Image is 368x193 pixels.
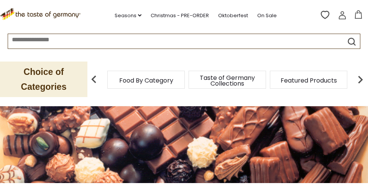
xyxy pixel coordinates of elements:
[197,75,258,86] a: Taste of Germany Collections
[86,72,102,87] img: previous arrow
[281,78,337,83] a: Featured Products
[151,11,209,20] a: Christmas - PRE-ORDER
[115,11,141,20] a: Seasons
[218,11,248,20] a: Oktoberfest
[257,11,277,20] a: On Sale
[119,78,173,83] a: Food By Category
[353,72,368,87] img: next arrow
